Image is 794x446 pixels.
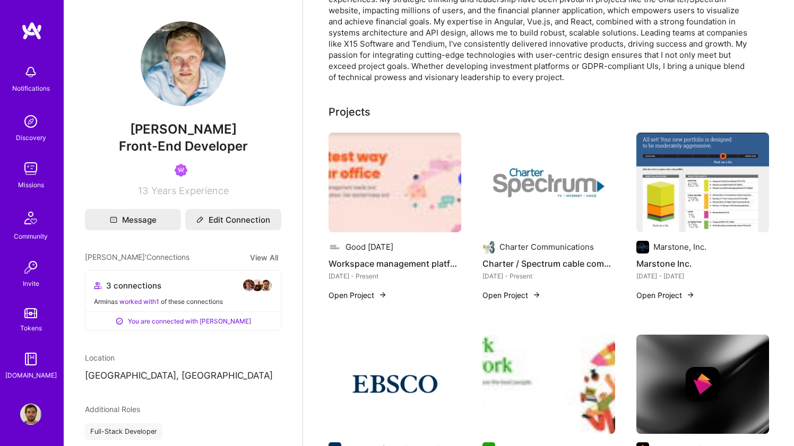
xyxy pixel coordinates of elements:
[686,291,695,299] img: arrow-right
[5,370,57,381] div: [DOMAIN_NAME]
[119,138,248,154] span: Front-End Developer
[532,291,541,299] img: arrow-right
[94,282,102,290] i: icon Collaborator
[636,257,769,270] h4: Marstone Inc.
[119,298,159,305] span: worked with 1
[636,241,649,253] img: Company logo
[23,278,39,289] div: Invite
[18,205,44,231] img: Community
[482,257,615,270] h4: Charter / Spectrum cable company website
[18,404,44,425] a: User Avatar
[329,335,461,434] img: UI of privacy functionalities to comply with EU GDPR regulations
[85,209,181,230] button: Message
[243,279,255,292] img: avatar
[482,133,615,232] img: Charter / Spectrum cable company website
[85,352,281,363] div: Location
[329,290,387,301] button: Open Project
[247,251,281,264] button: View All
[686,367,720,401] img: Company logo
[110,216,117,223] i: icon Mail
[85,251,189,264] span: [PERSON_NAME]' Connections
[482,270,615,282] div: [DATE] - Present
[346,241,393,252] div: Good [DATE]
[85,370,281,382] p: [GEOGRAPHIC_DATA], [GEOGRAPHIC_DATA]
[329,104,370,120] div: Projects
[16,132,46,143] div: Discovery
[85,423,162,440] div: Full-Stack Developer
[251,279,264,292] img: avatar
[14,231,48,242] div: Community
[329,270,461,282] div: [DATE] - Present
[636,335,769,434] img: cover
[636,290,695,301] button: Open Project
[128,316,251,327] span: You are connected with [PERSON_NAME]
[18,179,44,190] div: Missions
[329,257,461,270] h4: Workspace management platform
[378,291,387,299] img: arrow-right
[85,405,140,414] span: Additional Roles
[185,209,281,230] button: Edit Connection
[20,257,41,278] img: Invite
[636,270,769,282] div: [DATE] - [DATE]
[85,121,281,137] span: [PERSON_NAME]
[499,241,594,252] div: Charter Communications
[482,335,615,434] img: Upwork
[106,280,161,291] span: 3 connections
[151,185,229,196] span: Years Experience
[329,133,461,232] img: Workspace management platform
[482,241,495,253] img: Company logo
[260,279,272,292] img: avatar
[196,216,204,223] i: icon Edit
[20,404,41,425] img: User Avatar
[24,308,37,318] img: tokens
[482,290,541,301] button: Open Project
[21,21,42,40] img: logo
[20,348,41,370] img: guide book
[20,111,41,132] img: discovery
[20,158,41,179] img: teamwork
[329,241,341,253] img: Company logo
[141,21,226,106] img: User Avatar
[20,322,42,334] div: Tokens
[85,270,281,331] button: 3 connectionsavataravataravatarArminas worked with1 of these connectionsYou are connected with [P...
[138,185,148,196] span: 13
[636,133,769,232] img: Marstone Inc.
[12,83,50,94] div: Notifications
[20,62,41,83] img: bell
[175,164,187,177] img: Been on Mission
[115,317,124,326] i: icon ConnectedPositive
[653,241,706,252] div: Marstone, Inc.
[94,296,272,307] div: Arminas of these connections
